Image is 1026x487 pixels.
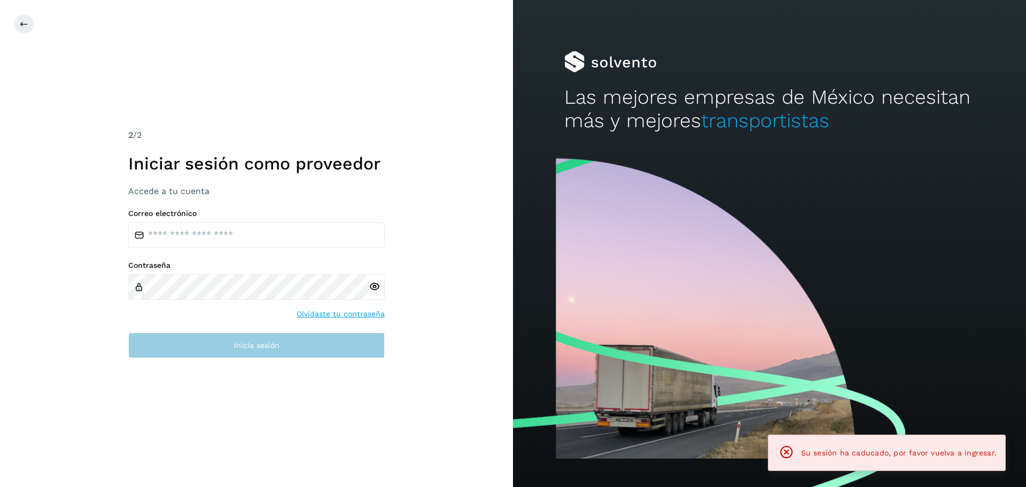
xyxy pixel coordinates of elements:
label: Correo electrónico [128,209,385,218]
span: transportistas [701,109,829,132]
a: Olvidaste tu contraseña [297,308,385,320]
h1: Iniciar sesión como proveedor [128,153,385,174]
span: 2 [128,130,133,140]
div: /2 [128,129,385,142]
button: Inicia sesión [128,333,385,358]
span: Su sesión ha caducado, por favor vuelva a ingresar. [801,449,997,457]
span: Inicia sesión [234,342,279,349]
label: Contraseña [128,261,385,270]
h3: Accede a tu cuenta [128,186,385,196]
h2: Las mejores empresas de México necesitan más y mejores [564,86,975,133]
